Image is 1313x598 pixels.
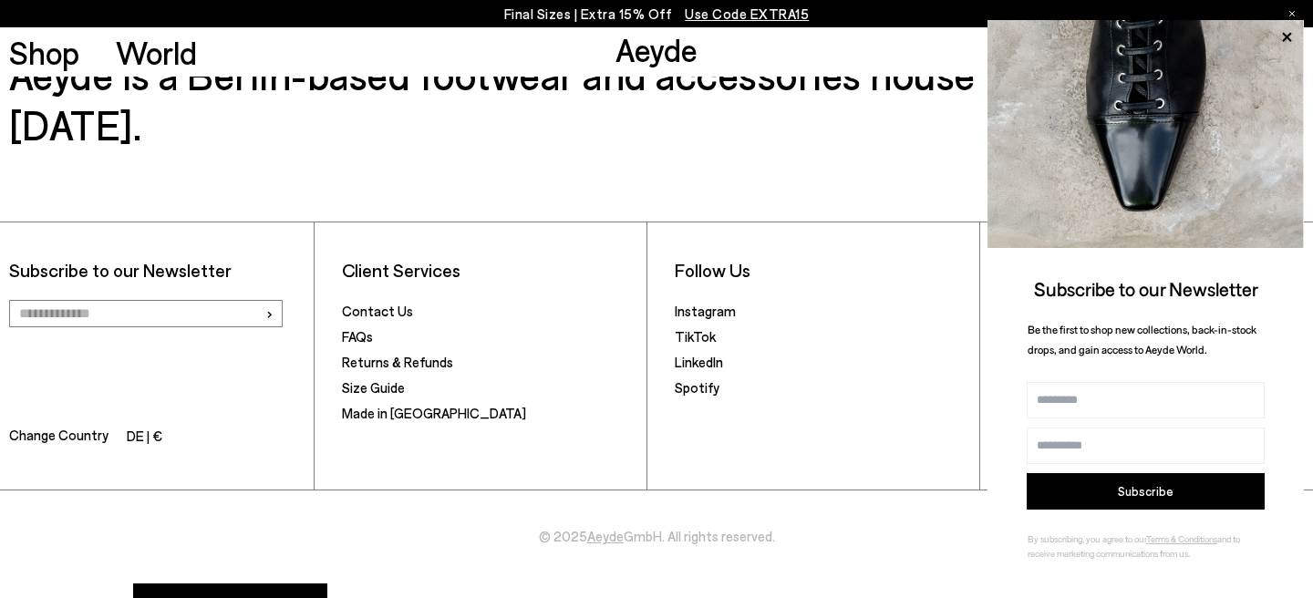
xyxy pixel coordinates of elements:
span: Be the first to shop new collections, back-in-stock drops, and gain access to Aeyde World. [1028,323,1256,356]
li: DE | € [127,425,162,450]
a: Instagram [675,303,736,319]
span: Navigate to /collections/ss25-final-sizes [685,5,809,22]
span: Subscribe to our Newsletter [1034,277,1258,300]
span: By subscribing, you agree to our [1028,533,1146,544]
a: Contact Us [342,303,413,319]
a: LinkedIn [675,354,723,370]
button: Subscribe [1027,473,1265,510]
a: Spotify [675,379,719,396]
li: Follow Us [675,259,970,282]
a: Terms & Conditions [1146,533,1217,544]
a: Aeyde [587,528,624,544]
h3: Aeyde is a Berlin-based footwear and accessories house founded in [DATE]. [9,49,1304,149]
a: Aeyde [615,30,698,68]
a: World [116,36,197,68]
img: ca3f721fb6ff708a270709c41d776025.jpg [987,20,1304,248]
p: Subscribe to our Newsletter [9,259,305,282]
a: Made in [GEOGRAPHIC_DATA] [342,405,526,421]
span: › [265,300,274,326]
a: Size Guide [342,379,405,396]
a: Returns & Refunds [342,354,453,370]
a: TikTok [675,328,716,345]
a: FAQs [342,328,373,345]
a: Shop [9,36,79,68]
span: Change Country [9,424,109,450]
li: Client Services [342,259,637,282]
p: Final Sizes | Extra 15% Off [504,3,810,26]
